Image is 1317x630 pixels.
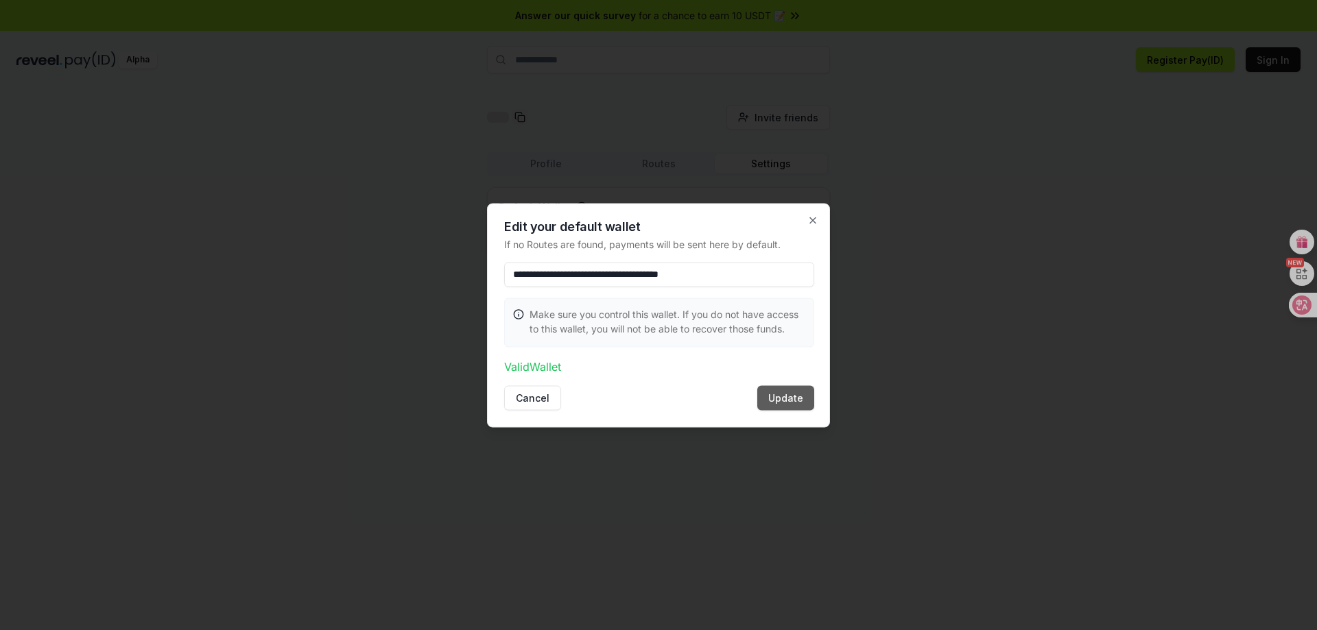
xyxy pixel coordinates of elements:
[504,237,814,251] p: If no Routes are found, payments will be sent here by default.
[757,385,814,410] button: Update
[530,306,805,335] p: Make sure you control this wallet. If you do not have access to this wallet, you will not be able...
[504,220,814,232] h2: Edit your default wallet
[504,385,561,410] button: Cancel
[504,358,814,374] p: Valid Wallet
